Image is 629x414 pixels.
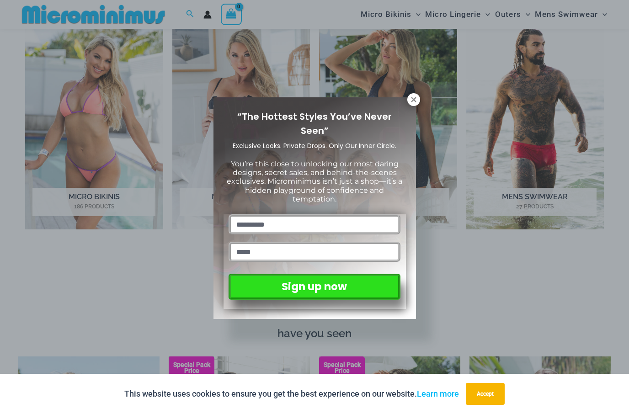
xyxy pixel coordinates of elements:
[466,383,505,405] button: Accept
[227,159,402,203] span: You’re this close to unlocking our most daring designs, secret sales, and behind-the-scenes exclu...
[237,110,392,137] span: “The Hottest Styles You’ve Never Seen”
[124,387,459,401] p: This website uses cookies to ensure you get the best experience on our website.
[229,274,400,300] button: Sign up now
[407,93,420,106] button: Close
[417,389,459,398] a: Learn more
[233,141,396,150] span: Exclusive Looks. Private Drops. Only Our Inner Circle.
